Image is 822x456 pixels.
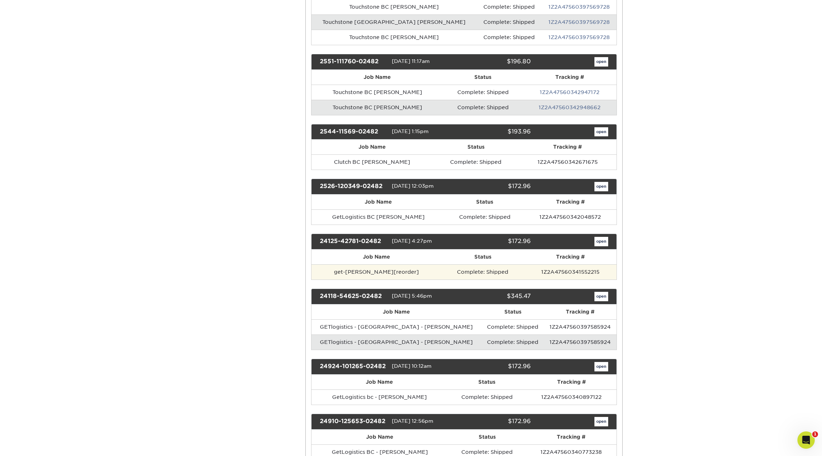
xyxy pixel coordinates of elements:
[314,362,392,371] div: 24924-101265-02482
[797,431,815,449] iframe: Intercom live chat
[392,128,429,134] span: [DATE] 1:15pm
[594,182,608,191] a: open
[312,195,446,209] th: Job Name
[518,140,616,154] th: Tracking #
[594,292,608,301] a: open
[312,209,446,225] td: GetLogistics BC [PERSON_NAME]
[482,334,544,350] td: Complete: Shipped
[458,237,536,246] div: $172.96
[458,292,536,301] div: $345.47
[482,304,544,319] th: Status
[594,362,608,371] a: open
[392,293,432,299] span: [DATE] 5:46pm
[312,85,443,100] td: Touchstone BC [PERSON_NAME]
[312,334,482,350] td: GETlogistics - [GEOGRAPHIC_DATA] - [PERSON_NAME]
[312,30,477,45] td: Touchstone BC [PERSON_NAME]
[392,363,432,369] span: [DATE] 10:12am
[314,417,392,426] div: 24910-125653-02482
[392,183,434,189] span: [DATE] 12:03pm
[443,70,523,85] th: Status
[812,431,818,437] span: 1
[594,57,608,67] a: open
[548,34,610,40] a: 1Z2A47560397569728
[433,154,518,170] td: Complete: Shipped
[482,319,544,334] td: Complete: Shipped
[524,264,616,280] td: 1Z2A47560341552215
[544,334,616,350] td: 1Z2A47560397585924
[312,375,448,389] th: Job Name
[312,389,448,405] td: GetLogistics bc - [PERSON_NAME]
[523,70,616,85] th: Tracking #
[458,57,536,67] div: $196.80
[314,182,392,191] div: 2526-120349-02482
[392,418,433,424] span: [DATE] 12:56pm
[314,237,392,246] div: 24125-42781-02482
[312,250,442,264] th: Job Name
[540,89,599,95] a: 1Z2A47560342947172
[443,85,523,100] td: Complete: Shipped
[312,304,482,319] th: Job Name
[445,209,524,225] td: Complete: Shipped
[594,127,608,137] a: open
[448,389,526,405] td: Complete: Shipped
[477,30,541,45] td: Complete: Shipped
[477,14,541,30] td: Complete: Shipped
[458,417,536,426] div: $172.96
[312,140,433,154] th: Job Name
[312,319,482,334] td: GETlogistics - [GEOGRAPHIC_DATA] - [PERSON_NAME]
[392,238,432,244] span: [DATE] 4:27pm
[548,4,610,10] a: 1Z2A47560397569728
[594,237,608,246] a: open
[448,430,526,444] th: Status
[441,264,524,280] td: Complete: Shipped
[544,304,616,319] th: Tracking #
[524,250,616,264] th: Tracking #
[445,195,524,209] th: Status
[314,57,392,67] div: 2551-111760-02482
[594,417,608,426] a: open
[443,100,523,115] td: Complete: Shipped
[312,100,443,115] td: Touchstone BC [PERSON_NAME]
[524,209,616,225] td: 1Z2A47560342048572
[458,362,536,371] div: $172.96
[539,105,601,110] a: 1Z2A47560342948662
[448,375,526,389] th: Status
[312,154,433,170] td: Clutch BC [PERSON_NAME]
[312,70,443,85] th: Job Name
[312,14,477,30] td: Touchstone [GEOGRAPHIC_DATA] [PERSON_NAME]
[314,127,392,137] div: 2544-11569-02482
[544,319,616,334] td: 1Z2A47560397585924
[526,430,616,444] th: Tracking #
[433,140,518,154] th: Status
[314,292,392,301] div: 24118-54625-02482
[524,195,616,209] th: Tracking #
[526,375,616,389] th: Tracking #
[312,430,449,444] th: Job Name
[548,19,610,25] a: 1Z2A47560397569728
[518,154,616,170] td: 1Z2A47560342671675
[458,127,536,137] div: $193.96
[392,58,430,64] span: [DATE] 11:17am
[2,434,62,453] iframe: Google Customer Reviews
[458,182,536,191] div: $172.96
[312,264,442,280] td: get-[PERSON_NAME][reorder]
[441,250,524,264] th: Status
[526,389,616,405] td: 1Z2A47560340897122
